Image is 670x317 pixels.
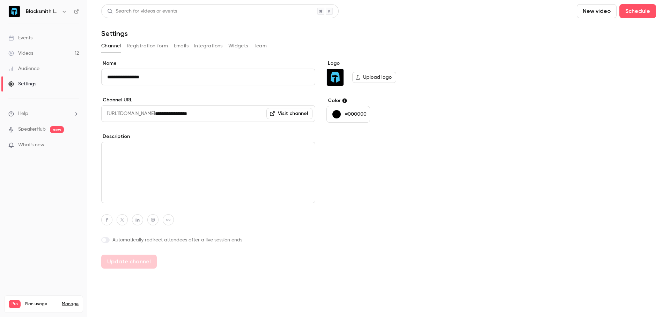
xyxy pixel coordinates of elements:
span: Plan usage [25,301,58,307]
label: Upload logo [352,72,396,83]
div: Search for videos or events [107,8,177,15]
button: Widgets [228,40,248,52]
label: Automatically redirect attendees after a live session ends [101,237,315,243]
h6: Blacksmith InfoSec [26,8,59,15]
div: Videos [8,50,33,57]
label: Logo [326,60,434,67]
button: Team [254,40,267,52]
button: Channel [101,40,121,52]
button: New video [577,4,617,18]
span: Pro [9,300,21,308]
div: Audience [8,65,39,72]
label: Name [101,60,315,67]
span: Help [18,110,28,117]
button: Integrations [194,40,223,52]
img: Blacksmith InfoSec [327,69,344,86]
button: #000000 [326,106,370,123]
li: help-dropdown-opener [8,110,79,117]
div: Settings [8,80,36,87]
p: #000000 [345,111,367,118]
label: Channel URL [101,96,315,103]
span: What's new [18,141,44,149]
a: Manage [62,301,79,307]
label: Description [101,133,315,140]
button: Registration form [127,40,168,52]
div: Events [8,34,32,41]
a: Visit channel [266,108,312,119]
span: [URL][DOMAIN_NAME] [101,105,155,122]
button: Schedule [619,4,656,18]
button: Emails [174,40,189,52]
a: SpeakerHub [18,126,46,133]
iframe: Noticeable Trigger [71,142,79,148]
span: new [50,126,64,133]
label: Color [326,97,434,104]
h1: Settings [101,29,128,38]
img: Blacksmith InfoSec [9,6,20,17]
section: Logo [326,60,434,86]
